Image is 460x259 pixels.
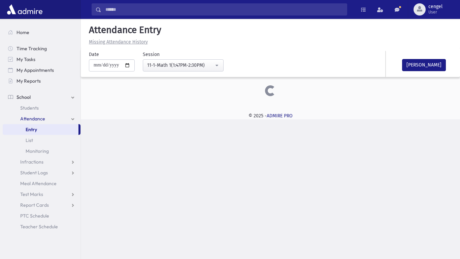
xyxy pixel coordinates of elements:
span: My Reports [17,78,41,84]
span: Infractions [20,159,43,165]
button: 11-1-Math 1(1:47PM-2:30PM) [143,59,224,71]
label: Session [143,51,160,58]
span: Monitoring [26,148,49,154]
span: cengel [428,4,442,9]
span: Attendance [20,116,45,122]
a: Missing Attendance History [86,39,148,45]
a: Entry [3,124,78,135]
img: AdmirePro [5,3,44,16]
span: Time Tracking [17,46,47,52]
span: Teacher Schedule [20,224,58,230]
span: PTC Schedule [20,213,49,219]
span: School [17,94,31,100]
input: Search [101,3,347,16]
a: Test Marks [3,189,80,200]
a: ADMIRE PRO [267,113,293,119]
a: Monitoring [3,146,80,156]
a: My Appointments [3,65,80,76]
span: Student Logs [20,170,48,176]
a: List [3,135,80,146]
span: Entry [26,126,37,133]
span: My Tasks [17,56,35,62]
a: Time Tracking [3,43,80,54]
a: Student Logs [3,167,80,178]
a: Students [3,103,80,113]
a: Report Cards [3,200,80,210]
a: PTC Schedule [3,210,80,221]
a: Home [3,27,80,38]
a: School [3,92,80,103]
div: © 2025 - [92,112,449,119]
u: Missing Attendance History [89,39,148,45]
a: Teacher Schedule [3,221,80,232]
span: Home [17,29,29,35]
span: Meal Attendance [20,180,57,186]
button: [PERSON_NAME] [402,59,446,71]
h5: Attendance Entry [86,24,455,36]
span: User [428,9,442,15]
div: 11-1-Math 1(1:47PM-2:30PM) [147,62,214,69]
a: Meal Attendance [3,178,80,189]
span: Test Marks [20,191,43,197]
a: Infractions [3,156,80,167]
span: Students [20,105,39,111]
a: My Tasks [3,54,80,65]
a: My Reports [3,76,80,86]
span: List [26,137,33,143]
span: Report Cards [20,202,49,208]
a: Attendance [3,113,80,124]
label: Date [89,51,99,58]
span: My Appointments [17,67,54,73]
